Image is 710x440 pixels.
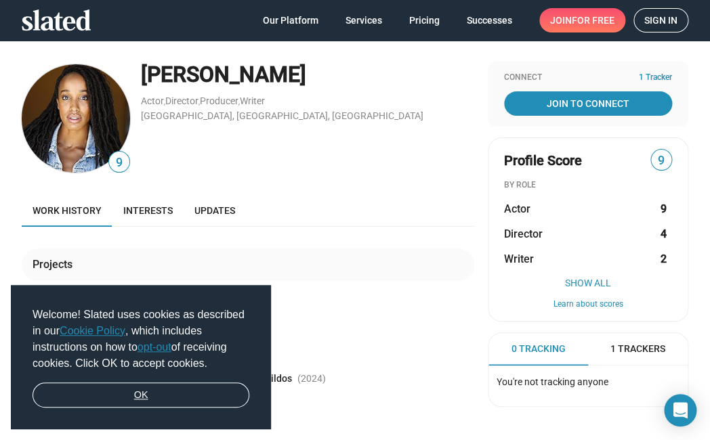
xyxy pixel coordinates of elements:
[346,8,382,32] span: Services
[60,325,125,336] a: Cookie Policy
[504,72,672,83] div: Connect
[504,227,543,241] span: Director
[238,98,240,106] span: ,
[22,194,112,227] a: Work history
[504,152,582,170] span: Profile Score
[33,205,102,216] span: Work history
[467,8,512,32] span: Successes
[141,60,474,89] div: [PERSON_NAME]
[661,202,667,216] strong: 9
[22,64,130,173] img: lina green
[123,205,173,216] span: Interests
[661,252,667,266] strong: 2
[497,376,608,387] span: You're not tracking anyone
[511,343,566,355] span: 0 Tracking
[639,72,672,83] span: 1 Tracker
[550,8,614,32] span: Join
[297,372,326,385] span: (2024 )
[504,299,672,310] button: Learn about scores
[633,8,688,32] a: Sign in
[200,95,238,106] a: Producer
[504,278,672,288] button: Show All
[33,257,78,271] div: Projects
[141,95,164,106] a: Actor
[33,382,249,408] a: dismiss cookie message
[109,154,129,172] span: 9
[263,8,318,32] span: Our Platform
[664,394,696,426] div: Open Intercom Messenger
[164,98,165,106] span: ,
[33,307,249,372] span: Welcome! Slated uses cookies as described in our , which includes instructions on how to of recei...
[409,8,440,32] span: Pricing
[138,341,171,353] a: opt-out
[504,252,534,266] span: Writer
[456,8,523,32] a: Successes
[335,8,393,32] a: Services
[644,9,677,32] span: Sign in
[141,110,423,121] a: [GEOGRAPHIC_DATA], [GEOGRAPHIC_DATA], [GEOGRAPHIC_DATA]
[199,98,200,106] span: ,
[610,343,665,355] span: 1 Trackers
[504,202,530,216] span: Actor
[398,8,451,32] a: Pricing
[165,95,199,106] a: Director
[507,91,669,116] span: Join To Connect
[240,95,265,106] a: Writer
[504,180,672,191] div: BY ROLE
[252,8,329,32] a: Our Platform
[194,205,235,216] span: Updates
[112,194,184,227] a: Interests
[651,152,671,170] span: 9
[572,8,614,32] span: for free
[504,91,672,116] a: Join To Connect
[11,285,271,430] div: cookieconsent
[539,8,625,32] a: Joinfor free
[184,194,246,227] a: Updates
[661,227,667,241] strong: 4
